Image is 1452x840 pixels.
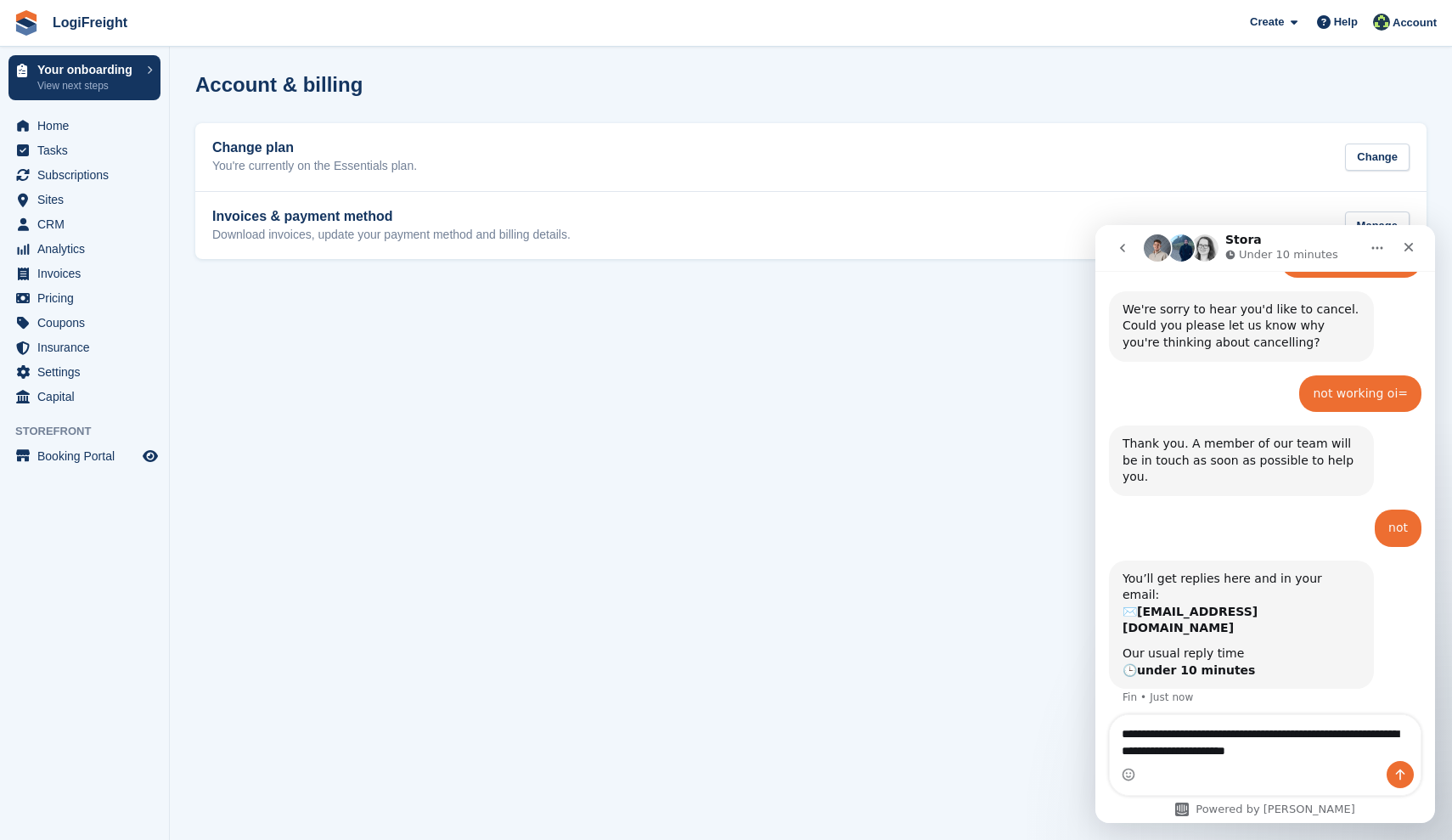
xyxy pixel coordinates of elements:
[8,212,160,236] a: menu
[195,123,1427,191] a: Change plan You're currently on the Essentials plan. Change
[1345,211,1410,240] div: Manage
[37,114,139,138] span: Home
[8,114,160,138] a: menu
[37,311,139,335] span: Coupons
[212,159,417,174] p: You're currently on the Essentials plan.
[195,73,363,96] h1: Account & billing
[37,360,139,384] span: Settings
[37,237,139,261] span: Analytics
[8,138,160,162] a: menu
[37,212,139,236] span: CRM
[140,446,160,466] a: Preview store
[46,8,134,37] a: LogiFreight
[8,360,160,384] a: menu
[212,228,571,243] p: Download invoices, update your payment method and billing details.
[8,262,160,285] a: menu
[8,237,160,261] a: menu
[14,10,39,36] img: stora-icon-8386f47178a22dfd0bd8f6a31ec36ba5ce8667c1dd55bd0f319d3a0aa187defe.svg
[8,444,160,468] a: menu
[1345,144,1410,172] div: Change
[15,423,169,440] span: Storefront
[37,286,139,310] span: Pricing
[37,188,139,211] span: Sites
[8,286,160,310] a: menu
[37,78,138,93] p: View next steps
[37,444,139,468] span: Booking Portal
[37,335,139,359] span: Insurance
[37,163,139,187] span: Subscriptions
[8,163,160,187] a: menu
[1095,225,1435,823] iframe: Intercom live chat
[212,140,417,155] h2: Change plan
[1250,14,1284,31] span: Create
[37,138,139,162] span: Tasks
[37,262,139,285] span: Invoices
[37,64,138,76] p: Your onboarding
[8,335,160,359] a: menu
[195,192,1427,260] a: Invoices & payment method Download invoices, update your payment method and billing details. Manage
[8,311,160,335] a: menu
[1373,14,1390,31] img: Jesse Smith
[1393,14,1437,31] span: Account
[8,55,160,100] a: Your onboarding View next steps
[37,385,139,409] span: Capital
[212,209,571,224] h2: Invoices & payment method
[8,385,160,409] a: menu
[1334,14,1358,31] span: Help
[8,188,160,211] a: menu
